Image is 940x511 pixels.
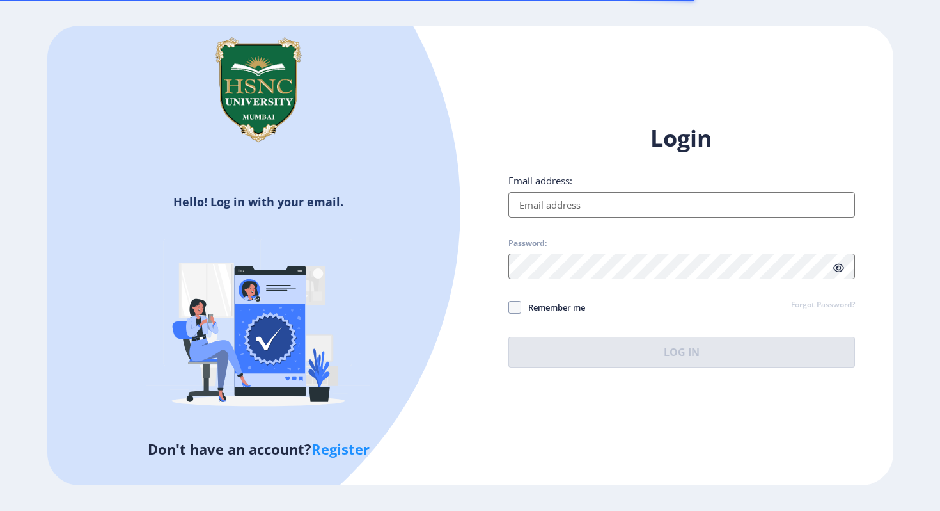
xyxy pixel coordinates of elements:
label: Email address: [508,174,572,187]
button: Log In [508,337,855,368]
h5: Don't have an account? [57,439,461,459]
span: Remember me [521,300,585,315]
input: Email address [508,192,855,218]
a: Register [311,439,370,458]
img: Verified-rafiki.svg [146,215,370,439]
h1: Login [508,123,855,154]
a: Forgot Password? [791,300,855,311]
label: Password: [508,238,547,248]
img: hsnc.png [194,26,322,154]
